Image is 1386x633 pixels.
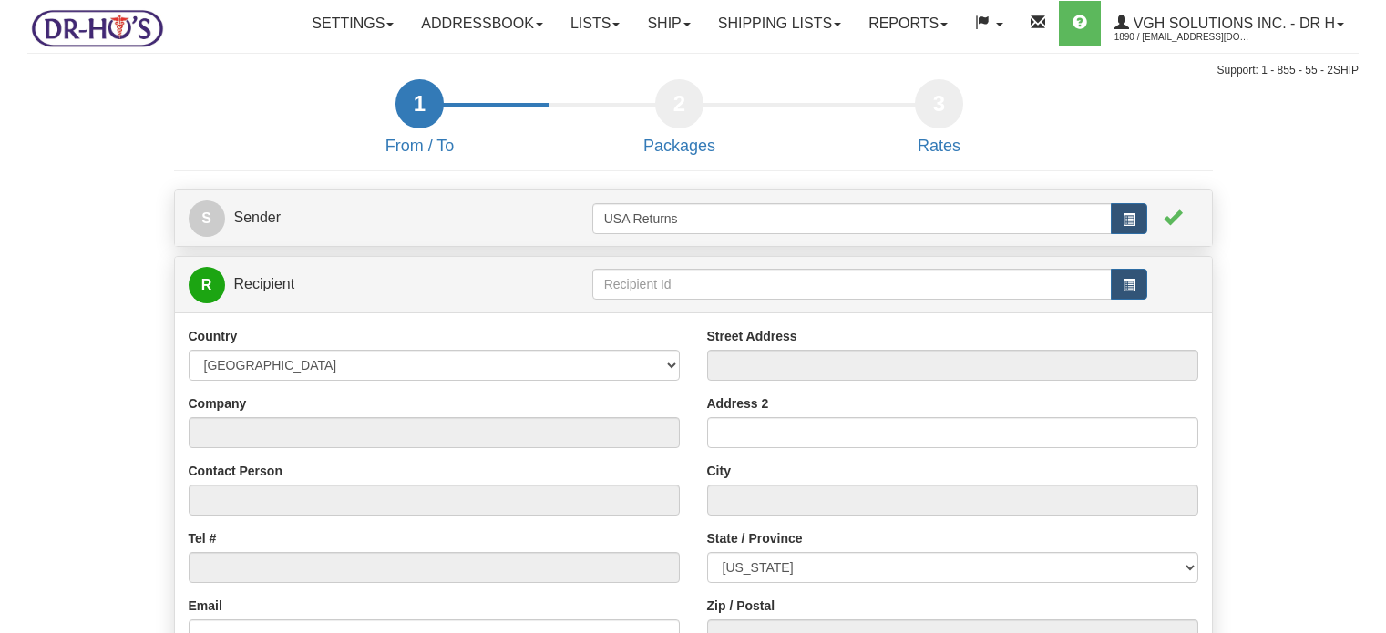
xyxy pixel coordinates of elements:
a: 3 Rates [809,96,1069,156]
span: VGH Solutions Inc. - Dr H [1129,15,1335,31]
label: Contact Person [189,462,282,480]
a: Shipping lists [704,1,855,46]
a: 2 Packages [549,96,809,156]
a: Addressbook [407,1,557,46]
label: State / Province [707,529,803,547]
iframe: chat widget [1344,223,1384,409]
a: 1 From / To [290,96,549,156]
span: R [189,267,225,303]
label: Street Address [707,327,797,345]
img: logo1890.jpg [27,5,167,51]
label: Address 2 [707,394,769,413]
div: 3 [915,79,963,128]
span: S [189,200,225,237]
label: Email [189,597,222,615]
h4: Rates [809,138,1069,156]
label: City [707,462,731,480]
a: SSender [189,199,592,237]
h4: From / To [290,138,549,156]
span: 1890 / [EMAIL_ADDRESS][DOMAIN_NAME] [1114,28,1251,46]
input: Recipient Id [592,269,1112,300]
a: RRecipient [189,266,542,303]
a: VGH Solutions Inc. - Dr H 1890 / [EMAIL_ADDRESS][DOMAIN_NAME] [1101,1,1358,46]
label: Zip / Postal [707,597,775,615]
h4: Packages [549,138,809,156]
input: Sender Id [592,203,1112,234]
div: 1 [395,79,444,128]
a: Ship [633,1,703,46]
div: Support: 1 - 855 - 55 - 2SHIP [27,63,1359,78]
a: Settings [298,1,407,46]
a: Reports [855,1,961,46]
label: Company [189,394,247,413]
div: 2 [655,79,703,128]
label: Country [189,327,238,345]
label: Tel # [189,529,217,547]
a: Lists [557,1,633,46]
